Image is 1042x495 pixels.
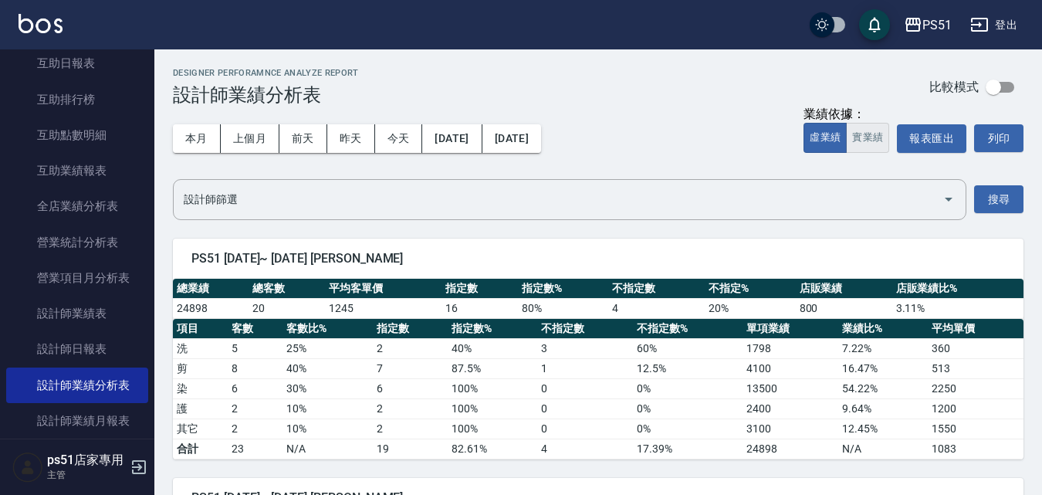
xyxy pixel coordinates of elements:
[838,378,928,398] td: 54.22 %
[282,319,372,339] th: 客數比%
[180,186,936,213] input: 選擇設計師
[537,338,633,358] td: 3
[633,319,743,339] th: 不指定數%
[422,124,482,153] button: [DATE]
[228,398,282,419] td: 2
[537,378,633,398] td: 0
[47,453,126,468] h5: ps51店家專用
[803,123,847,153] button: 虛業績
[282,439,372,459] td: N/A
[373,419,448,439] td: 2
[898,9,958,41] button: PS51
[373,378,448,398] td: 6
[482,124,541,153] button: [DATE]
[537,398,633,419] td: 0
[282,398,372,419] td: 10 %
[6,331,148,367] a: 設計師日報表
[537,358,633,378] td: 1
[249,279,324,299] th: 總客數
[743,319,838,339] th: 單項業績
[537,439,633,459] td: 4
[448,338,537,358] td: 40 %
[803,107,889,123] div: 業績依據：
[228,439,282,459] td: 23
[448,419,537,439] td: 100 %
[19,14,63,33] img: Logo
[964,11,1023,39] button: 登出
[441,298,517,318] td: 16
[228,358,282,378] td: 8
[373,319,448,339] th: 指定數
[173,439,228,459] td: 合計
[228,419,282,439] td: 2
[928,439,1023,459] td: 1083
[928,358,1023,378] td: 513
[705,279,795,299] th: 不指定%
[859,9,890,40] button: save
[282,338,372,358] td: 25 %
[173,124,221,153] button: 本月
[6,117,148,153] a: 互助點數明細
[928,319,1023,339] th: 平均單價
[518,279,608,299] th: 指定數%
[936,187,961,212] button: Open
[743,358,838,378] td: 4100
[282,378,372,398] td: 30 %
[173,319,228,339] th: 項目
[173,378,228,398] td: 染
[928,338,1023,358] td: 360
[221,124,279,153] button: 上個月
[838,338,928,358] td: 7.22 %
[173,68,359,78] h2: Designer Perforamnce Analyze Report
[838,439,928,459] td: N/A
[633,398,743,419] td: 0 %
[633,439,743,459] td: 17.39%
[373,358,448,378] td: 7
[928,419,1023,439] td: 1550
[743,338,838,358] td: 1798
[282,419,372,439] td: 10 %
[608,298,705,318] td: 4
[6,153,148,188] a: 互助業績報表
[47,468,126,482] p: 主管
[838,319,928,339] th: 業績比%
[375,124,423,153] button: 今天
[373,398,448,419] td: 2
[441,279,517,299] th: 指定數
[6,296,148,331] a: 設計師業績表
[897,124,966,153] button: 報表匯出
[173,358,228,378] td: 剪
[974,185,1023,214] button: 搜尋
[325,298,441,318] td: 1245
[633,338,743,358] td: 60 %
[974,124,1023,152] button: 列印
[325,279,441,299] th: 平均客單價
[173,398,228,419] td: 護
[743,419,838,439] td: 3100
[279,124,327,153] button: 前天
[892,279,1023,299] th: 店販業績比%
[173,298,249,318] td: 24898
[373,338,448,358] td: 2
[173,419,228,439] td: 其它
[838,419,928,439] td: 12.45 %
[448,398,537,419] td: 100 %
[173,338,228,358] td: 洗
[838,398,928,419] td: 9.64 %
[518,298,608,318] td: 80 %
[537,419,633,439] td: 0
[838,358,928,378] td: 16.47 %
[743,398,838,419] td: 2400
[633,378,743,398] td: 0 %
[6,225,148,260] a: 營業統計分析表
[6,403,148,439] a: 設計師業績月報表
[743,378,838,398] td: 13500
[448,319,537,339] th: 指定數%
[373,439,448,459] td: 19
[282,358,372,378] td: 40 %
[6,46,148,81] a: 互助日報表
[249,298,324,318] td: 20
[537,319,633,339] th: 不指定數
[922,15,952,35] div: PS51
[173,84,359,106] h3: 設計師業績分析表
